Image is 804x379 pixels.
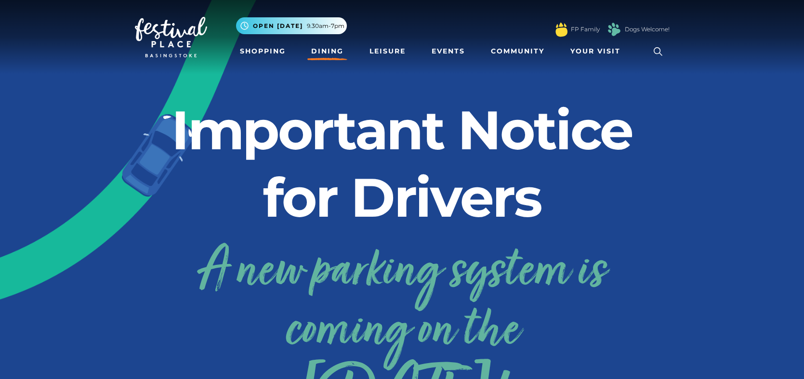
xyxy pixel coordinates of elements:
a: FP Family [571,25,600,34]
a: Community [487,42,548,60]
a: Dogs Welcome! [625,25,670,34]
a: Shopping [236,42,290,60]
a: Dining [307,42,347,60]
a: Your Visit [567,42,629,60]
span: Your Visit [570,46,620,56]
span: 9.30am-7pm [307,22,344,30]
span: Open [DATE] [253,22,303,30]
a: Events [428,42,469,60]
img: Festival Place Logo [135,17,207,57]
a: Leisure [366,42,409,60]
h2: Important Notice for Drivers [135,96,670,231]
button: Open [DATE] 9.30am-7pm [236,17,347,34]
